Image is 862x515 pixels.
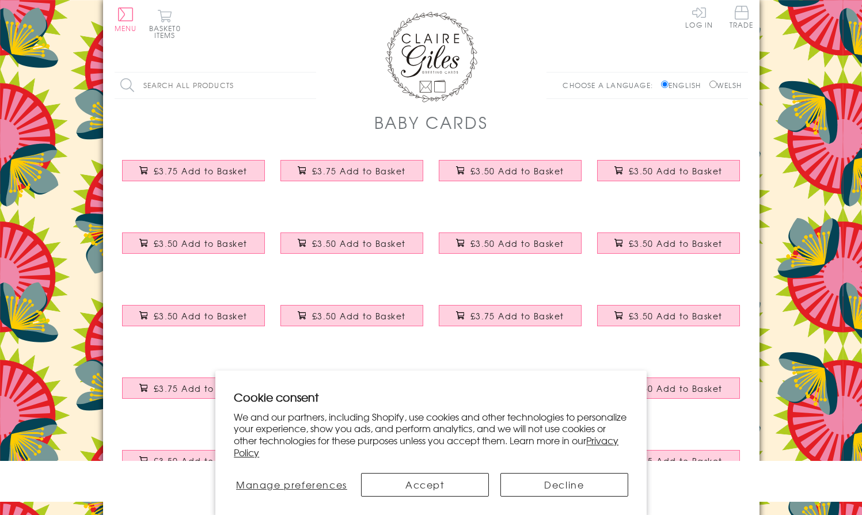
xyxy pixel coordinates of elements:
[236,478,347,491] span: Manage preferences
[115,73,316,98] input: Search all products
[280,232,423,254] button: £3.50 Add to Basket
[154,165,248,177] span: £3.75 Add to Basket
[629,383,723,394] span: £3.50 Add to Basket
[563,80,659,90] p: Choose a language:
[234,389,628,405] h2: Cookie consent
[439,232,582,254] button: £3.50 Add to Basket
[661,80,707,90] label: English
[597,450,740,471] button: £3.75 Add to Basket
[629,165,723,177] span: £3.50 Add to Basket
[312,165,406,177] span: £3.75 Add to Basket
[597,377,740,399] button: £3.50 Add to Basket
[154,238,248,249] span: £3.50 Add to Basket
[431,224,590,273] a: Baby Card, Pink Flowers, Baby Girl, Embossed and Foiled text £3.50 Add to Basket
[385,12,477,102] img: Claire Giles Greetings Cards
[439,160,582,181] button: £3.50 Add to Basket
[312,310,406,322] span: £3.50 Add to Basket
[470,238,564,249] span: £3.50 Add to Basket
[709,81,717,88] input: Welsh
[312,238,406,249] span: £3.50 Add to Basket
[470,310,564,322] span: £3.75 Add to Basket
[709,80,742,90] label: Welsh
[149,9,181,39] button: Basket0 items
[273,151,431,201] a: Baby Card, Colour Dots, Mum and Dad to Be Good Luck, Embellished with pompoms £3.75 Add to Basket
[590,369,748,418] a: Baby Card, Blue Bunting, Beautiful bouncing brand new Baby Boy £3.50 Add to Basket
[470,165,564,177] span: £3.50 Add to Basket
[590,296,748,346] a: Baby Card, Yellow Stripes, Hello Baby Twins £3.50 Add to Basket
[115,7,137,32] button: Menu
[154,23,181,40] span: 0 items
[273,369,431,418] a: Baby Card, Mobile, Baby Girl Congratulations £3.50 Add to Basket
[273,296,431,346] a: Baby Card, Sleeping Fox, Baby Boy Congratulations £3.50 Add to Basket
[661,81,669,88] input: English
[685,6,713,28] a: Log In
[122,305,265,326] button: £3.50 Add to Basket
[122,232,265,254] button: £3.50 Add to Basket
[234,411,628,459] p: We and our partners, including Shopify, use cookies and other technologies to personalize your ex...
[730,6,754,28] span: Trade
[597,232,740,254] button: £3.50 Add to Basket
[115,23,137,33] span: Menu
[590,151,748,201] a: Baby Christening Card, Blue Stars, Embellished with a padded star £3.50 Add to Basket
[122,160,265,181] button: £3.75 Add to Basket
[597,160,740,181] button: £3.50 Add to Basket
[500,473,628,497] button: Decline
[431,151,590,201] a: Baby Christening Card, Pink Hearts, fabric butterfly Embellished £3.50 Add to Basket
[730,6,754,30] a: Trade
[122,450,265,471] button: £3.50 Add to Basket
[305,73,316,98] input: Search
[115,369,273,418] a: Baby Card, Pink Heart, Baby Girl, Embellished with colourful pompoms £3.75 Add to Basket
[361,473,489,497] button: Accept
[115,224,273,273] a: Baby Naming Card, Pink Stars, Embellished with a shiny padded star £3.50 Add to Basket
[115,296,273,346] a: Baby Card, Blue Shoes, Baby Boy, Congratulations, Embossed and Foiled text £3.50 Add to Basket
[439,305,582,326] button: £3.75 Add to Basket
[234,433,618,459] a: Privacy Policy
[590,441,748,491] a: Christmas Card, Baby Happy 1st Christmas, Embellished with colourful pompoms £3.75 Add to Basket
[431,296,590,346] a: Baby Card, Blue Heart, Baby Boy, Embellished with colourful pompoms £3.75 Add to Basket
[154,310,248,322] span: £3.50 Add to Basket
[280,160,423,181] button: £3.75 Add to Basket
[590,224,748,273] a: Baby Card, Pink Shoes, Baby Girl, Congratulations, Embossed and Foiled text £3.50 Add to Basket
[115,441,273,491] a: Baby Card, Welcome to the world little sister, Embellished with a padded star £3.50 Add to Basket
[280,305,423,326] button: £3.50 Add to Basket
[629,310,723,322] span: £3.50 Add to Basket
[431,369,590,418] a: Baby Card, Blue Star, Baby Boy Congratulations, Embellished with a padded star £3.50 Add to Basket
[273,224,431,273] a: Baby Card, On your naming day with love, Embellished with a padded star £3.50 Add to Basket
[597,305,740,326] button: £3.50 Add to Basket
[122,377,265,399] button: £3.75 Add to Basket
[234,473,349,497] button: Manage preferences
[115,151,273,201] a: Baby Card, Flowers, Leaving to Have a Baby Good Luck, Embellished with pompoms £3.75 Add to Basket
[154,383,248,394] span: £3.75 Add to Basket
[154,455,248,467] span: £3.50 Add to Basket
[629,238,723,249] span: £3.50 Add to Basket
[374,110,488,134] h1: Baby Cards
[629,455,723,467] span: £3.75 Add to Basket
